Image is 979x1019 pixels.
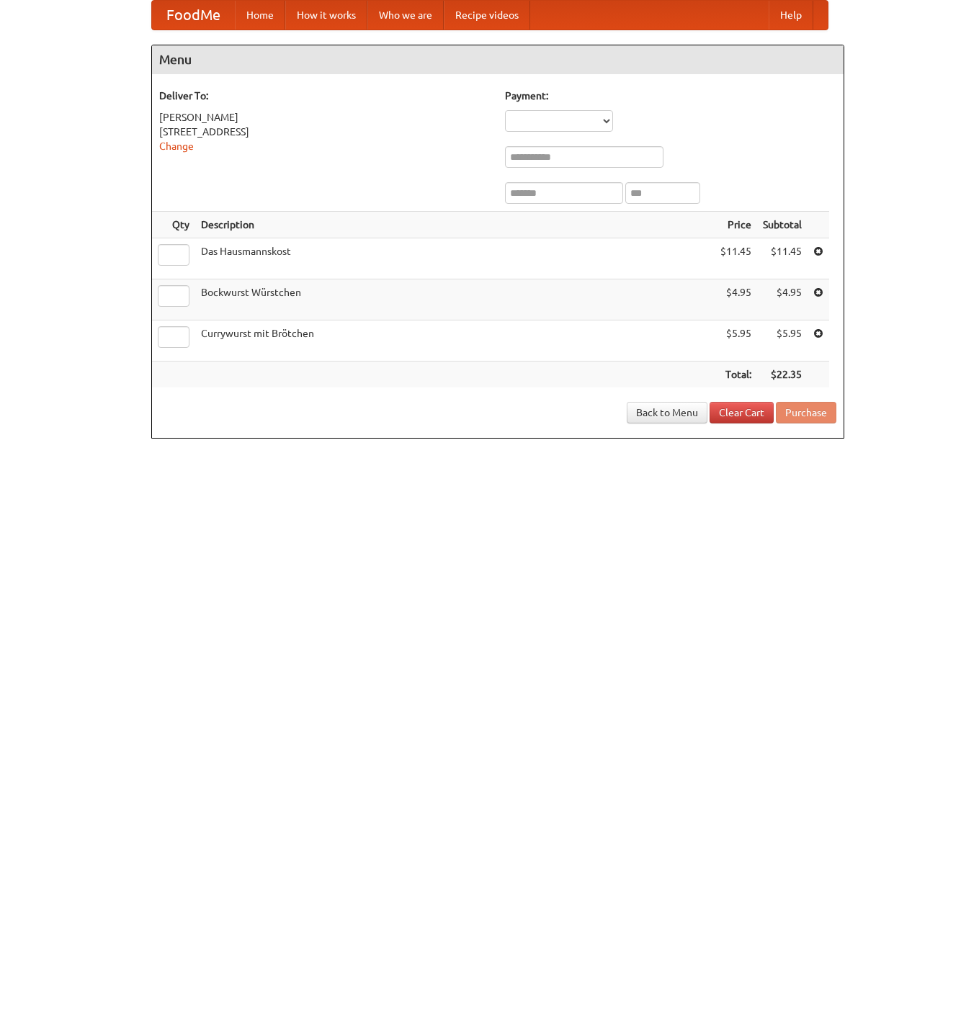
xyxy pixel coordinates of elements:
[159,125,491,139] div: [STREET_ADDRESS]
[159,140,194,152] a: Change
[367,1,444,30] a: Who we are
[235,1,285,30] a: Home
[195,212,715,238] th: Description
[195,279,715,320] td: Bockwurst Würstchen
[757,279,808,320] td: $4.95
[757,238,808,279] td: $11.45
[715,362,757,388] th: Total:
[152,1,235,30] a: FoodMe
[715,212,757,238] th: Price
[757,320,808,362] td: $5.95
[505,89,836,103] h5: Payment:
[195,238,715,279] td: Das Hausmannskost
[159,110,491,125] div: [PERSON_NAME]
[444,1,530,30] a: Recipe videos
[757,212,808,238] th: Subtotal
[769,1,813,30] a: Help
[715,279,757,320] td: $4.95
[195,320,715,362] td: Currywurst mit Brötchen
[159,89,491,103] h5: Deliver To:
[285,1,367,30] a: How it works
[710,402,774,423] a: Clear Cart
[715,238,757,279] td: $11.45
[757,362,808,388] th: $22.35
[152,212,195,238] th: Qty
[627,402,707,423] a: Back to Menu
[715,320,757,362] td: $5.95
[152,45,844,74] h4: Menu
[776,402,836,423] button: Purchase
